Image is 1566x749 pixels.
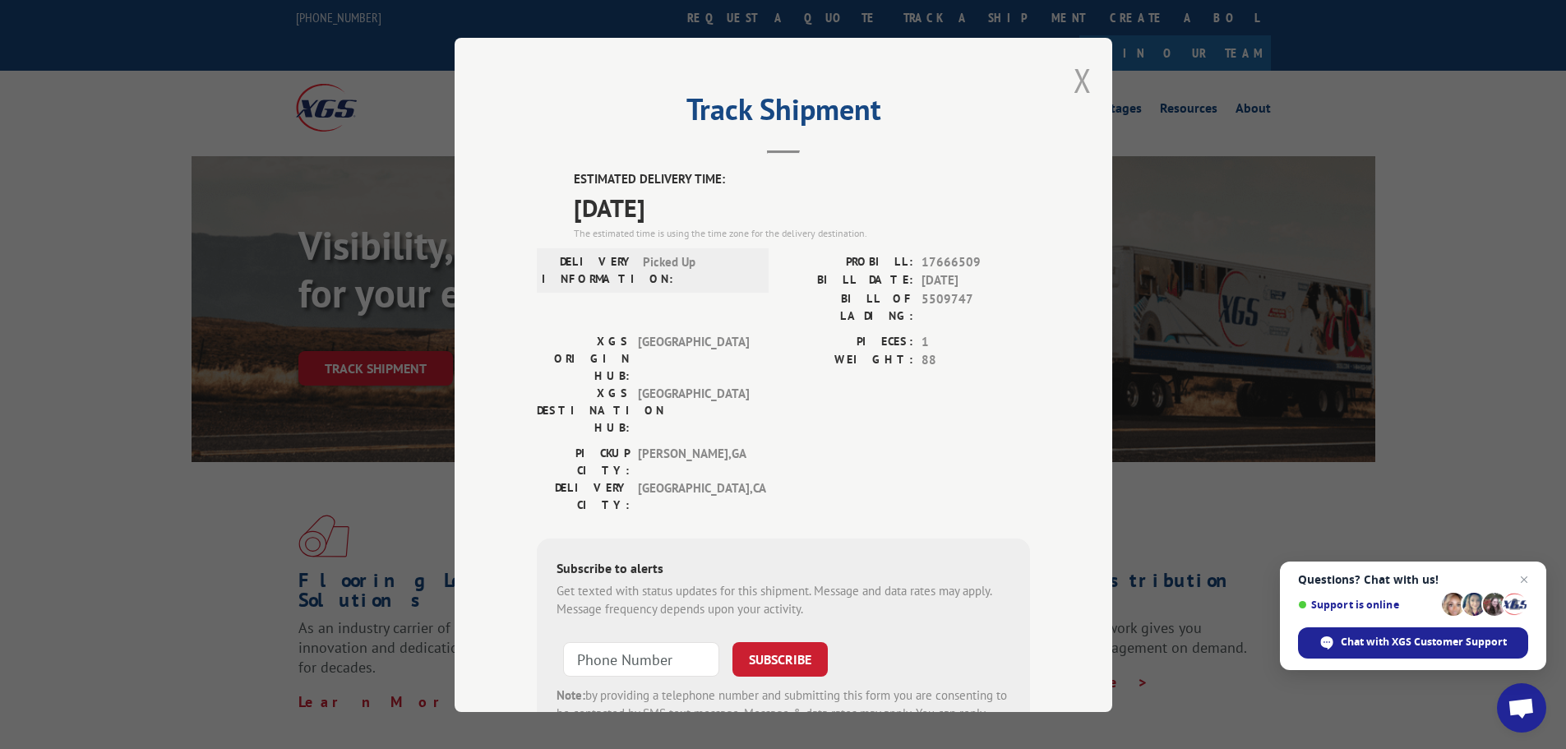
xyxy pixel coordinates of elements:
[638,479,749,513] span: [GEOGRAPHIC_DATA] , CA
[537,384,630,436] label: XGS DESTINATION HUB:
[783,289,913,324] label: BILL OF LADING:
[1514,570,1534,589] span: Close chat
[1074,58,1092,102] button: Close modal
[783,271,913,290] label: BILL DATE:
[1298,573,1528,586] span: Questions? Chat with us!
[922,351,1030,370] span: 88
[537,98,1030,129] h2: Track Shipment
[783,252,913,271] label: PROBILL:
[557,686,1010,742] div: by providing a telephone number and submitting this form you are consenting to be contacted by SM...
[1298,627,1528,659] div: Chat with XGS Customer Support
[1298,599,1436,611] span: Support is online
[643,252,754,287] span: Picked Up
[1497,683,1546,733] div: Open chat
[563,641,719,676] input: Phone Number
[557,581,1010,618] div: Get texted with status updates for this shipment. Message and data rates may apply. Message frequ...
[574,170,1030,189] label: ESTIMATED DELIVERY TIME:
[537,332,630,384] label: XGS ORIGIN HUB:
[783,332,913,351] label: PIECES:
[638,332,749,384] span: [GEOGRAPHIC_DATA]
[922,271,1030,290] span: [DATE]
[1341,635,1507,650] span: Chat with XGS Customer Support
[922,289,1030,324] span: 5509747
[542,252,635,287] label: DELIVERY INFORMATION:
[783,351,913,370] label: WEIGHT:
[574,225,1030,240] div: The estimated time is using the time zone for the delivery destination.
[537,444,630,479] label: PICKUP CITY:
[638,384,749,436] span: [GEOGRAPHIC_DATA]
[732,641,828,676] button: SUBSCRIBE
[638,444,749,479] span: [PERSON_NAME] , GA
[922,332,1030,351] span: 1
[574,188,1030,225] span: [DATE]
[537,479,630,513] label: DELIVERY CITY:
[557,687,585,702] strong: Note:
[557,557,1010,581] div: Subscribe to alerts
[922,252,1030,271] span: 17666509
